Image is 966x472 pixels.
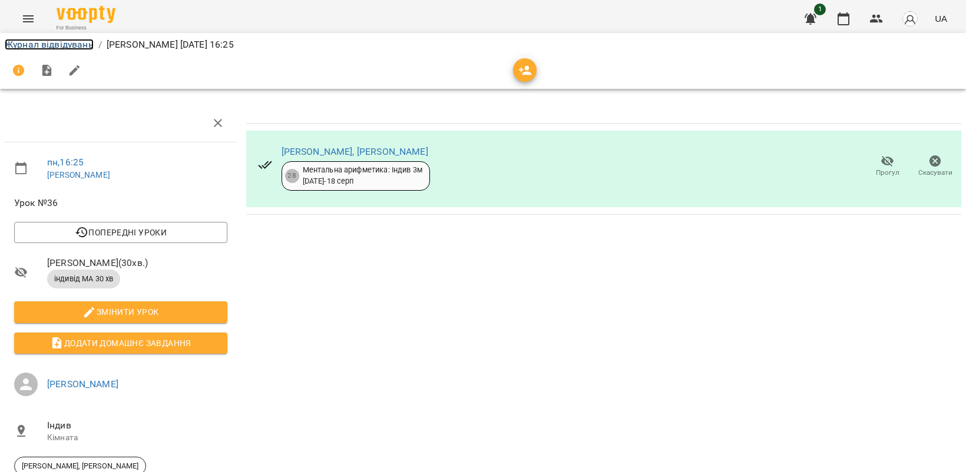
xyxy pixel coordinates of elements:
span: 1 [814,4,826,15]
span: Індив [47,418,227,433]
img: avatar_s.png [902,11,918,27]
img: Voopty Logo [57,6,115,23]
button: Скасувати [911,150,959,183]
a: [PERSON_NAME] [47,378,118,390]
span: Скасувати [918,168,952,178]
span: Змінити урок [24,305,218,319]
span: [PERSON_NAME] ( 30 хв. ) [47,256,227,270]
a: пн , 16:25 [47,157,84,168]
button: Попередні уроки [14,222,227,243]
p: Кімната [47,432,227,444]
div: Ментальна арифметика: Індив 3м [DATE] - 18 серп [303,165,422,187]
span: UA [935,12,947,25]
button: UA [930,8,952,29]
span: індивід МА 30 хв [47,274,120,284]
div: 28 [285,169,299,183]
a: [PERSON_NAME], [PERSON_NAME] [282,146,428,157]
span: For Business [57,24,115,32]
a: [PERSON_NAME] [47,170,110,180]
span: Урок №36 [14,196,227,210]
li: / [98,38,102,52]
span: Прогул [876,168,899,178]
span: Додати домашнє завдання [24,336,218,350]
a: Журнал відвідувань [5,39,94,50]
button: Змінити урок [14,301,227,323]
button: Menu [14,5,42,33]
p: [PERSON_NAME] [DATE] 16:25 [107,38,234,52]
button: Додати домашнє завдання [14,333,227,354]
button: Прогул [864,150,911,183]
span: Попередні уроки [24,225,218,240]
span: [PERSON_NAME], [PERSON_NAME] [15,461,145,471]
nav: breadcrumb [5,38,961,52]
